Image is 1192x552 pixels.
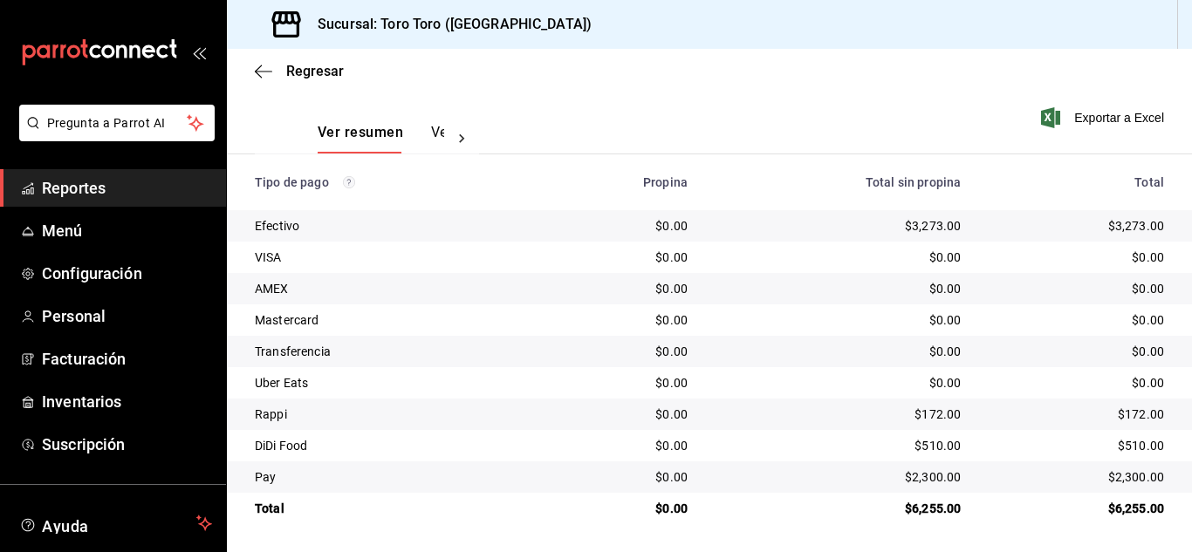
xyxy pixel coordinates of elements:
[19,105,215,141] button: Pregunta a Parrot AI
[555,437,688,454] div: $0.00
[343,176,355,188] svg: Los pagos realizados con Pay y otras terminales son montos brutos.
[989,437,1164,454] div: $510.00
[555,468,688,486] div: $0.00
[42,347,212,371] span: Facturación
[555,374,688,392] div: $0.00
[555,175,688,189] div: Propina
[318,124,444,153] div: navigation tabs
[42,390,212,413] span: Inventarios
[989,500,1164,517] div: $6,255.00
[716,500,961,517] div: $6,255.00
[555,217,688,235] div: $0.00
[318,124,403,153] button: Ver resumen
[989,374,1164,392] div: $0.00
[255,468,527,486] div: Pay
[555,311,688,329] div: $0.00
[42,262,212,285] span: Configuración
[255,311,527,329] div: Mastercard
[989,249,1164,266] div: $0.00
[255,437,527,454] div: DiDi Food
[42,219,212,242] span: Menú
[42,304,212,328] span: Personal
[716,311,961,329] div: $0.00
[989,311,1164,329] div: $0.00
[716,343,961,360] div: $0.00
[989,175,1164,189] div: Total
[555,343,688,360] div: $0.00
[47,114,188,133] span: Pregunta a Parrot AI
[989,217,1164,235] div: $3,273.00
[286,63,344,79] span: Regresar
[555,405,688,423] div: $0.00
[255,500,527,517] div: Total
[716,374,961,392] div: $0.00
[989,405,1164,423] div: $172.00
[255,63,344,79] button: Regresar
[255,405,527,423] div: Rappi
[555,280,688,297] div: $0.00
[42,176,212,200] span: Reportes
[716,405,961,423] div: $172.00
[716,280,961,297] div: $0.00
[255,249,527,266] div: VISA
[304,14,592,35] h3: Sucursal: Toro Toro ([GEOGRAPHIC_DATA])
[192,45,206,59] button: open_drawer_menu
[716,175,961,189] div: Total sin propina
[989,343,1164,360] div: $0.00
[255,280,527,297] div: AMEX
[255,217,527,235] div: Efectivo
[716,437,961,454] div: $510.00
[716,217,961,235] div: $3,273.00
[255,343,527,360] div: Transferencia
[12,126,215,145] a: Pregunta a Parrot AI
[716,468,961,486] div: $2,300.00
[255,175,527,189] div: Tipo de pago
[716,249,961,266] div: $0.00
[989,468,1164,486] div: $2,300.00
[555,249,688,266] div: $0.00
[431,124,497,153] button: Ver pagos
[255,374,527,392] div: Uber Eats
[1045,107,1164,128] button: Exportar a Excel
[42,433,212,456] span: Suscripción
[989,280,1164,297] div: $0.00
[42,513,189,534] span: Ayuda
[555,500,688,517] div: $0.00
